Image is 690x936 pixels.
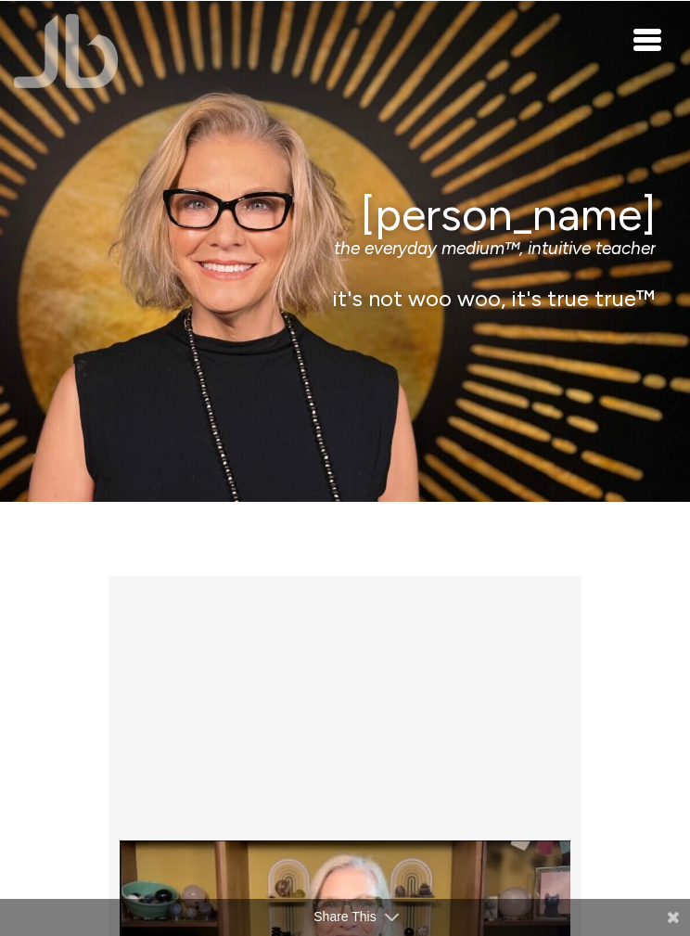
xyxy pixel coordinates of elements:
[34,286,656,313] p: it's not woo woo, it's true true™
[34,238,656,260] p: the everyday medium™, intuitive teacher
[14,14,119,88] img: Jamie Butler. The Everyday Medium
[634,28,662,50] button: Toggle navigation
[34,189,656,238] h1: [PERSON_NAME]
